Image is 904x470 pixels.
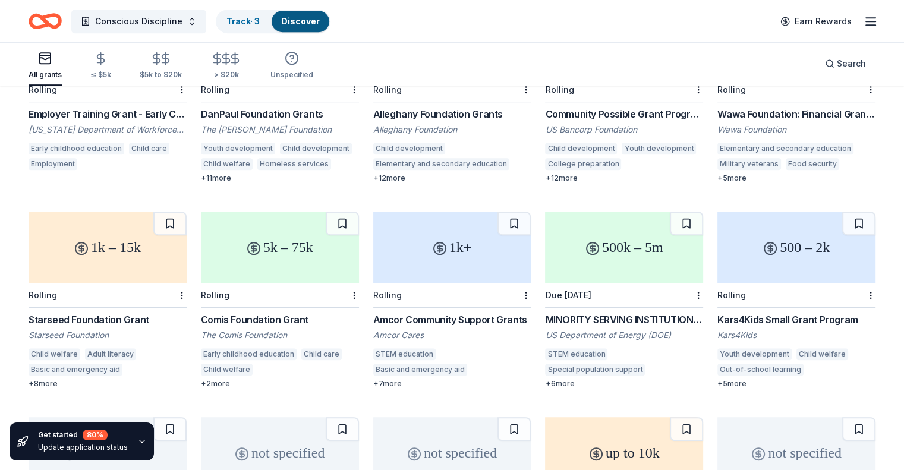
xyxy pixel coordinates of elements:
div: Rolling [29,84,57,94]
div: Update application status [38,443,128,452]
div: Alleghany Foundation Grants [373,107,531,121]
div: + 5 more [717,379,875,389]
a: not specifiedRollingCommunity Possible Grant Program: Play, Work, & Home GrantsUS Bancorp Foundat... [545,6,703,183]
div: 80 % [83,430,108,440]
div: MINORITY SERVING INSTITUTIONS PARTNERSHIP PROGRAM (MSIPP) CONSORTIA GRANT PROGRAM (CGP) [545,313,703,327]
div: 500k – 5m [545,212,703,283]
div: 500 – 2k [717,212,875,283]
div: Child development [280,143,352,154]
div: Child care [129,143,169,154]
div: Special population support [545,364,645,376]
div: Comis Foundation Grant [201,313,359,327]
button: Search [815,52,875,75]
div: Child development [545,143,617,154]
div: + 12 more [545,174,703,183]
button: Unspecified [270,46,313,86]
div: Get started [38,430,128,440]
button: > $20k [210,47,242,86]
div: Community Possible Grant Program: Play, Work, & Home Grants [545,107,703,121]
div: 1k+ [373,212,531,283]
a: Home [29,7,62,35]
button: ≤ $5k [90,47,111,86]
div: Rolling [717,290,746,300]
div: Kars4Kids Small Grant Program [717,313,875,327]
div: Child development [373,143,445,154]
button: $5k to $20k [140,47,182,86]
div: Wawa Foundation [717,124,875,135]
a: 1k – 15kRollingStarseed Foundation GrantStarseed FoundationChild welfareAdult literacyBasic and e... [29,212,187,389]
div: Rolling [373,84,402,94]
button: All grants [29,46,62,86]
div: $5k to $20k [140,70,182,80]
a: not specifiedRollingAlleghany Foundation GrantsAlleghany FoundationChild developmentElementary an... [373,6,531,183]
div: + 6 more [545,379,703,389]
div: Child welfare [29,348,80,360]
a: 5k – 75kRollingComis Foundation GrantThe Comis FoundationEarly childhood educationChild careChild... [201,212,359,389]
span: Search [837,56,866,71]
div: 1k – 15k [29,212,187,283]
div: + 7 more [373,379,531,389]
a: 2.5k+CyberGrantsRollingWawa Foundation: Financial Grants (Grants over $2,500)Wawa FoundationEleme... [717,6,875,183]
div: + 8 more [29,379,187,389]
div: Rolling [201,84,229,94]
div: 5k – 75k [201,212,359,283]
div: + 2 more [201,379,359,389]
div: Basic and emergency aid [373,364,467,376]
div: Child welfare [201,364,253,376]
div: Out-of-school learning [717,364,804,376]
div: + 12 more [373,174,531,183]
a: up to 50kLocalRollingEmployer Training Grant - Early Childhood Education[US_STATE] Department of ... [29,6,187,174]
div: Starseed Foundation Grant [29,313,187,327]
div: + 5 more [717,174,875,183]
div: ≤ $5k [90,70,111,80]
div: Employment [29,158,77,170]
div: Early childhood education [29,143,124,154]
div: Rolling [201,290,229,300]
div: Early childhood education [201,348,297,360]
div: Youth development [201,143,275,154]
div: Rolling [717,84,746,94]
div: The [PERSON_NAME] Foundation [201,124,359,135]
a: Track· 3 [226,16,260,26]
a: up to 15kRollingDanPaul Foundation GrantsThe [PERSON_NAME] FoundationYouth developmentChild devel... [201,6,359,183]
a: 500 – 2kRollingKars4Kids Small Grant ProgramKars4KidsYouth developmentChild welfareOut-of-school ... [717,212,875,389]
div: Rolling [29,290,57,300]
div: US Bancorp Foundation [545,124,703,135]
div: Elementary and secondary education [373,158,509,170]
div: Military veterans [717,158,781,170]
div: Elementary and secondary education [717,143,853,154]
div: Wawa Foundation: Financial Grants (Grants over $2,500) [717,107,875,121]
div: STEM education [373,348,436,360]
div: + 11 more [201,174,359,183]
div: Due [DATE] [545,290,591,300]
a: Discover [281,16,320,26]
div: Starseed Foundation [29,329,187,341]
a: 1k+RollingAmcor Community Support GrantsAmcor CaresSTEM educationBasic and emergency aid+7more [373,212,531,389]
div: US Department of Energy (DOE) [545,329,703,341]
div: Child welfare [796,348,848,360]
div: > $20k [210,70,242,80]
div: The Comis Foundation [201,329,359,341]
div: Food security [786,158,839,170]
div: Unspecified [270,70,313,80]
div: DanPaul Foundation Grants [201,107,359,121]
button: Track· 3Discover [216,10,330,33]
div: Adult literacy [85,348,136,360]
div: [US_STATE] Department of Workforce Development [29,124,187,135]
a: 500k – 5mDue [DATE]MINORITY SERVING INSTITUTIONS PARTNERSHIP PROGRAM (MSIPP) CONSORTIA GRANT PROG... [545,212,703,389]
div: Kars4Kids [717,329,875,341]
div: Rolling [373,290,402,300]
div: Alleghany Foundation [373,124,531,135]
button: Conscious Discipline [71,10,206,33]
div: Homeless services [257,158,331,170]
div: Basic and emergency aid [29,364,122,376]
a: Earn Rewards [773,11,859,32]
div: Youth development [717,348,792,360]
div: Employer Training Grant - Early Childhood Education [29,107,187,121]
div: All grants [29,70,62,80]
div: Child care [301,348,342,360]
div: Youth development [622,143,696,154]
div: Amcor Cares [373,329,531,341]
div: Amcor Community Support Grants [373,313,531,327]
div: STEM education [545,348,607,360]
